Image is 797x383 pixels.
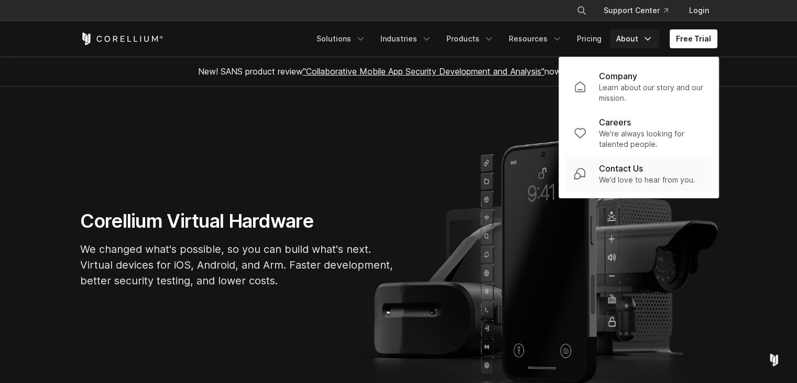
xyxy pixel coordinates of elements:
button: Search [572,1,591,20]
h1: Corellium Virtual Hardware [80,209,395,233]
a: Products [440,29,500,48]
a: "Collaborative Mobile App Security Development and Analysis" [303,66,544,77]
a: Careers We're always looking for talented people. [565,110,712,156]
p: We're always looking for talented people. [599,129,704,150]
p: Company [599,70,637,82]
p: Careers [599,116,631,129]
a: Pricing [571,29,608,48]
div: Navigation Menu [310,29,717,48]
a: Corellium Home [80,33,163,45]
p: Contact Us [599,162,643,175]
div: Navigation Menu [564,1,717,20]
p: Learn about our story and our mission. [599,82,704,103]
a: Company Learn about our story and our mission. [565,63,712,110]
a: Industries [374,29,438,48]
div: Open Intercom Messenger [761,347,787,373]
a: Login [681,1,717,20]
a: Support Center [595,1,676,20]
a: About [610,29,659,48]
span: New! SANS product review now available. [198,66,599,77]
p: We changed what's possible, so you can build what's next. Virtual devices for iOS, Android, and A... [80,241,395,289]
a: Resources [503,29,569,48]
a: Free Trial [670,29,717,48]
a: Contact Us We’d love to hear from you. [565,156,712,191]
a: Solutions [310,29,372,48]
p: We’d love to hear from you. [599,175,695,185]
